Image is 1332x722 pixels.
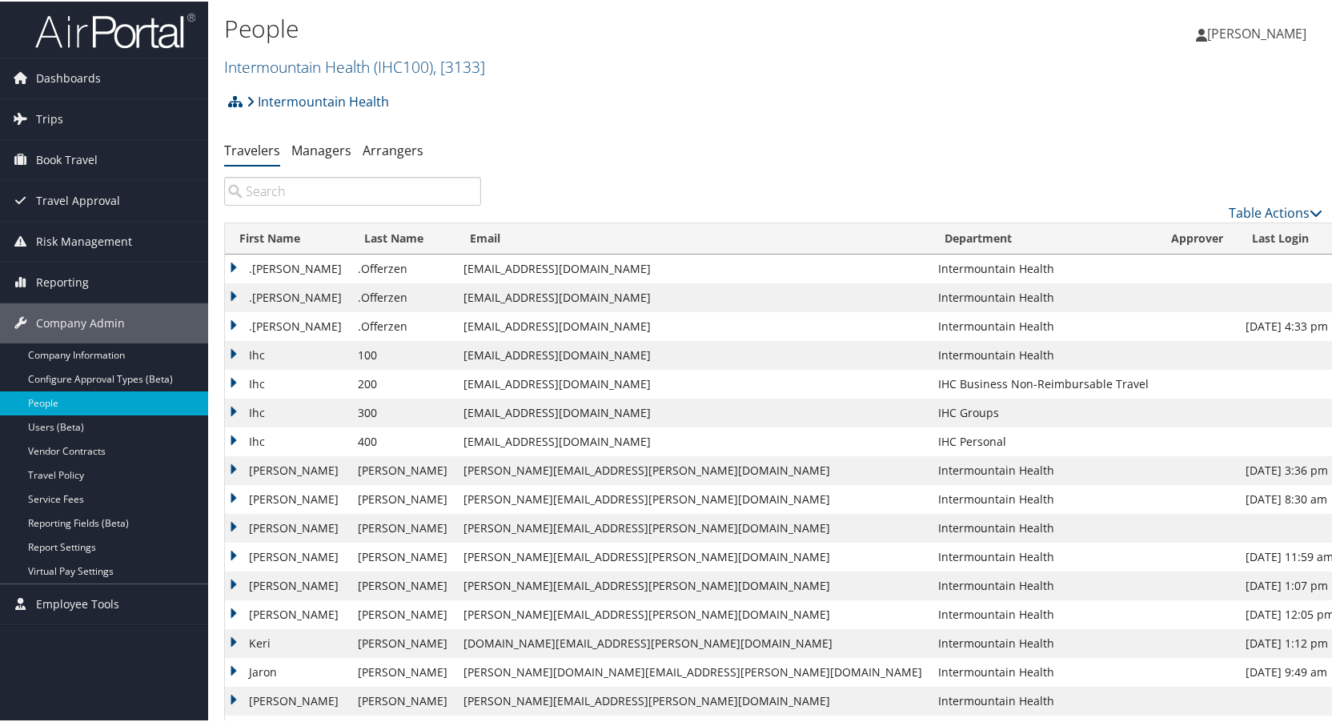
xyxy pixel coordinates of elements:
td: 300 [350,397,455,426]
td: Intermountain Health [930,599,1157,628]
td: Intermountain Health [930,628,1157,656]
td: Ihc [225,426,350,455]
td: .Offerzen [350,253,455,282]
span: Employee Tools [36,583,119,623]
td: [PERSON_NAME][DOMAIN_NAME][EMAIL_ADDRESS][PERSON_NAME][DOMAIN_NAME] [455,656,930,685]
td: [PERSON_NAME] [225,599,350,628]
h1: People [224,10,957,44]
span: [PERSON_NAME] [1207,23,1306,41]
th: Email: activate to sort column ascending [455,222,930,253]
span: Reporting [36,261,89,301]
td: Intermountain Health [930,339,1157,368]
td: [PERSON_NAME] [225,455,350,483]
span: Risk Management [36,220,132,260]
td: [PERSON_NAME] [350,656,455,685]
span: Company Admin [36,302,125,342]
td: [EMAIL_ADDRESS][DOMAIN_NAME] [455,368,930,397]
td: Intermountain Health [930,311,1157,339]
td: [PERSON_NAME][EMAIL_ADDRESS][PERSON_NAME][DOMAIN_NAME] [455,483,930,512]
a: Travelers [224,140,280,158]
th: Department: activate to sort column ascending [930,222,1157,253]
td: [PERSON_NAME] [350,570,455,599]
td: [PERSON_NAME][EMAIL_ADDRESS][PERSON_NAME][DOMAIN_NAME] [455,685,930,714]
td: [EMAIL_ADDRESS][DOMAIN_NAME] [455,311,930,339]
td: [PERSON_NAME][EMAIL_ADDRESS][PERSON_NAME][DOMAIN_NAME] [455,455,930,483]
td: [PERSON_NAME][EMAIL_ADDRESS][PERSON_NAME][DOMAIN_NAME] [455,541,930,570]
td: [PERSON_NAME] [350,483,455,512]
td: Keri [225,628,350,656]
td: Intermountain Health [930,656,1157,685]
td: Ihc [225,368,350,397]
td: [EMAIL_ADDRESS][DOMAIN_NAME] [455,426,930,455]
td: Intermountain Health [930,253,1157,282]
span: Trips [36,98,63,138]
td: [PERSON_NAME] [350,455,455,483]
img: airportal-logo.png [35,10,195,48]
td: .[PERSON_NAME] [225,311,350,339]
a: Intermountain Health [247,84,389,116]
span: ( IHC100 ) [374,54,433,76]
td: [PERSON_NAME] [225,570,350,599]
td: [PERSON_NAME] [225,512,350,541]
th: Last Name: activate to sort column descending [350,222,455,253]
td: [EMAIL_ADDRESS][DOMAIN_NAME] [455,397,930,426]
td: [PERSON_NAME] [225,541,350,570]
td: Intermountain Health [930,541,1157,570]
th: First Name: activate to sort column ascending [225,222,350,253]
span: Book Travel [36,138,98,178]
a: Managers [291,140,351,158]
span: Travel Approval [36,179,120,219]
td: IHC Personal [930,426,1157,455]
td: Intermountain Health [930,282,1157,311]
td: Intermountain Health [930,570,1157,599]
span: Dashboards [36,57,101,97]
td: Intermountain Health [930,455,1157,483]
td: [PERSON_NAME] [225,483,350,512]
td: [PERSON_NAME] [350,541,455,570]
td: 100 [350,339,455,368]
td: [PERSON_NAME][EMAIL_ADDRESS][PERSON_NAME][DOMAIN_NAME] [455,599,930,628]
td: [PERSON_NAME] [350,628,455,656]
td: 400 [350,426,455,455]
td: [EMAIL_ADDRESS][DOMAIN_NAME] [455,253,930,282]
input: Search [224,175,481,204]
td: Jaron [225,656,350,685]
td: [PERSON_NAME][EMAIL_ADDRESS][PERSON_NAME][DOMAIN_NAME] [455,570,930,599]
td: Ihc [225,397,350,426]
a: Table Actions [1229,203,1322,220]
td: [EMAIL_ADDRESS][DOMAIN_NAME] [455,339,930,368]
td: .Offerzen [350,282,455,311]
td: IHC Groups [930,397,1157,426]
a: [PERSON_NAME] [1196,8,1322,56]
td: .[PERSON_NAME] [225,253,350,282]
td: [DOMAIN_NAME][EMAIL_ADDRESS][PERSON_NAME][DOMAIN_NAME] [455,628,930,656]
span: , [ 3133 ] [433,54,485,76]
td: Intermountain Health [930,512,1157,541]
th: Approver [1157,222,1238,253]
td: [PERSON_NAME] [350,685,455,714]
a: Arrangers [363,140,423,158]
td: 200 [350,368,455,397]
td: Ihc [225,339,350,368]
td: [PERSON_NAME] [350,512,455,541]
td: .Offerzen [350,311,455,339]
td: Intermountain Health [930,483,1157,512]
td: [PERSON_NAME] [225,685,350,714]
td: [PERSON_NAME][EMAIL_ADDRESS][PERSON_NAME][DOMAIN_NAME] [455,512,930,541]
td: [EMAIL_ADDRESS][DOMAIN_NAME] [455,282,930,311]
td: Intermountain Health [930,685,1157,714]
td: .[PERSON_NAME] [225,282,350,311]
td: [PERSON_NAME] [350,599,455,628]
a: Intermountain Health [224,54,485,76]
td: IHC Business Non-Reimbursable Travel [930,368,1157,397]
